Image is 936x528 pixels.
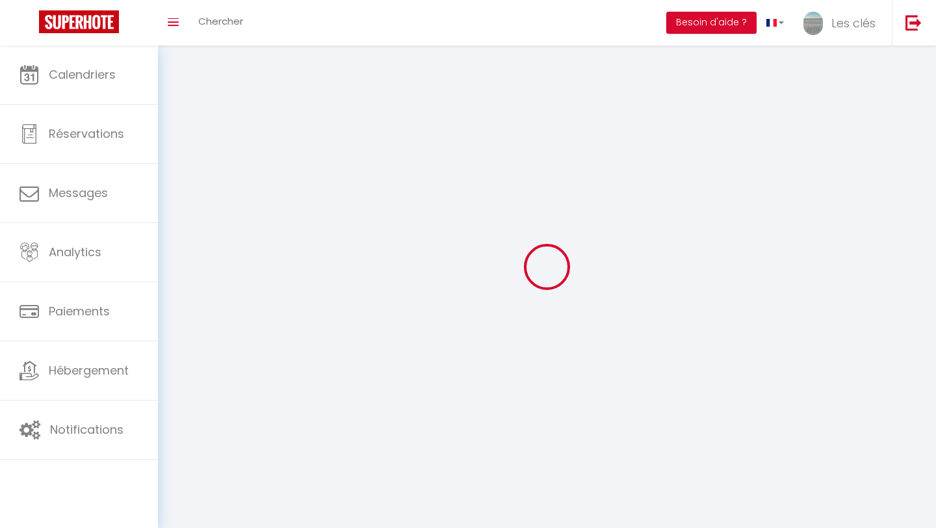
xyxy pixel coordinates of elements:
span: Hébergement [49,362,129,378]
span: Les clés [831,15,876,31]
span: Paiements [49,303,110,319]
img: ... [803,12,823,35]
img: logout [905,14,922,31]
span: Analytics [49,244,101,260]
img: Super Booking [39,10,119,33]
span: Calendriers [49,66,116,83]
span: Chercher [198,14,243,28]
span: Messages [49,185,108,201]
span: Réservations [49,125,124,142]
button: Besoin d'aide ? [666,12,757,34]
span: Notifications [50,421,123,438]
